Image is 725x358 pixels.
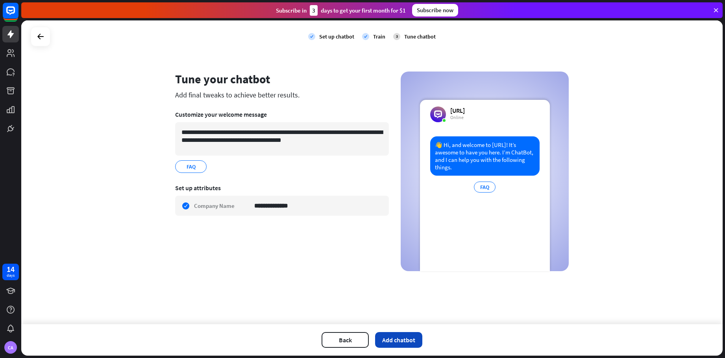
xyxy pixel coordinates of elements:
div: Train [373,33,385,40]
div: 3 [393,33,400,40]
span: FAQ [186,162,196,171]
div: Online [450,114,465,121]
div: FAQ [474,182,496,193]
i: check [308,33,315,40]
div: Tune your chatbot [175,72,389,86]
div: Subscribe now [412,4,458,17]
button: Add chatbot [375,332,422,348]
div: Set up chatbot [319,33,354,40]
div: Tune chatbot [404,33,436,40]
div: 👋 Hi, and welcome to [URL]! It’s awesome to have you here. I’m ChatBot, and I can help you with t... [430,136,540,176]
button: Back [322,332,369,348]
div: [URL] [450,106,465,114]
button: Open LiveChat chat widget [6,3,30,27]
div: Set up attributes [175,184,389,192]
div: 14 [7,266,15,273]
div: Add final tweaks to achieve better results. [175,90,389,99]
div: 3 [310,5,318,16]
i: check [362,33,369,40]
a: 14 days [2,264,19,280]
div: days [7,273,15,278]
div: CA [4,341,17,354]
div: Subscribe in days to get your first month for $1 [276,5,406,16]
div: Customize your welcome message [175,110,389,118]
